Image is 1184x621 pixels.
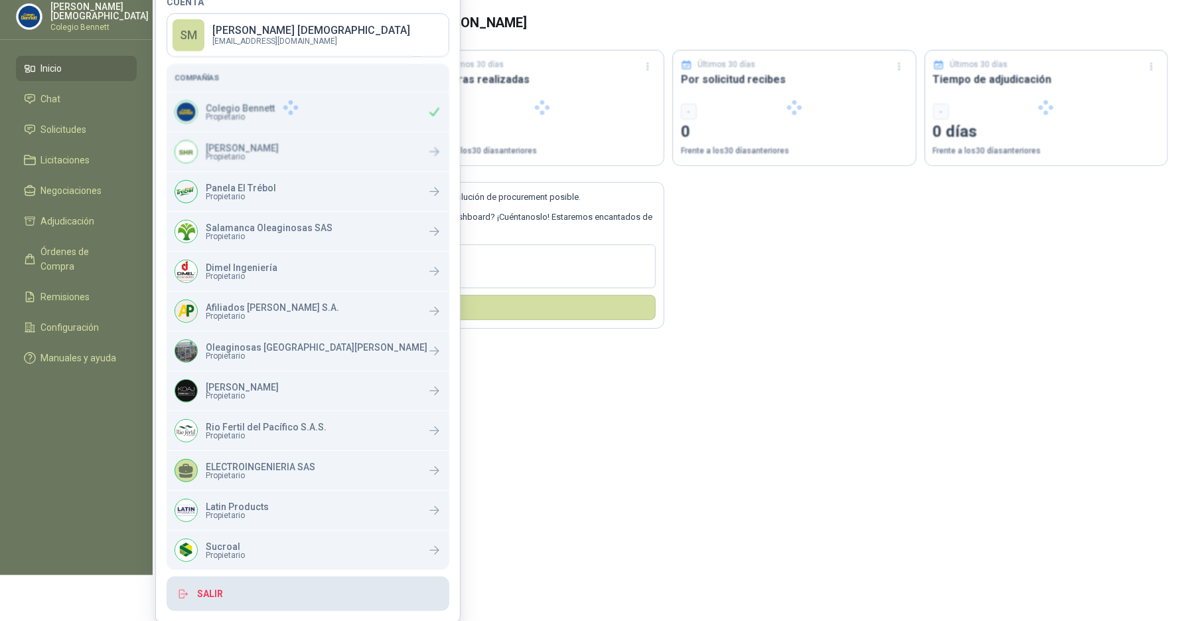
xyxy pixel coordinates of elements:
span: Negociaciones [41,183,102,198]
a: Company LogoAfiliados [PERSON_NAME] S.A.Propietario [167,292,449,331]
button: Salir [167,577,449,611]
img: Company Logo [175,300,197,322]
a: Adjudicación [16,209,137,234]
a: Solicitudes [16,117,137,142]
span: Propietario [206,392,279,400]
div: Company LogoColegio BennettPropietario [167,92,449,132]
a: Configuración [16,315,137,340]
span: Propietario [206,232,333,240]
a: Negociaciones [16,178,137,203]
a: Company Logo[PERSON_NAME]Propietario [167,371,449,410]
a: Chat [16,86,137,112]
img: Company Logo [175,260,197,282]
a: SM[PERSON_NAME] [DEMOGRAPHIC_DATA][EMAIL_ADDRESS][DOMAIN_NAME] [167,13,449,57]
p: Rio Fertil del Pacífico S.A.S. [206,422,327,432]
span: Adjudicación [41,214,95,228]
p: Afiliados [PERSON_NAME] S.A. [206,303,339,312]
a: Company LogoPanela El TrébolPropietario [167,172,449,211]
a: Licitaciones [16,147,137,173]
span: Propietario [206,272,277,280]
a: ELECTROINGENIERIA SASPropietario [167,451,449,490]
p: ELECTROINGENIERIA SAS [206,462,315,472]
a: Company LogoRio Fertil del Pacífico S.A.S.Propietario [167,411,449,450]
img: Company Logo [175,539,197,561]
a: Inicio [16,56,137,81]
a: Company Logo[PERSON_NAME]Propietario [167,132,449,171]
span: Propietario [206,432,327,440]
p: [PERSON_NAME] [DEMOGRAPHIC_DATA] [212,25,410,36]
img: Company Logo [175,181,197,203]
span: Propietario [206,551,245,559]
img: Company Logo [175,380,197,402]
span: Propietario [206,193,276,201]
h3: Bienvenido de [DEMOGRAPHIC_DATA][PERSON_NAME] [190,13,1168,33]
a: Remisiones [16,284,137,310]
p: [PERSON_NAME] [206,383,279,392]
span: Manuales y ayuda [41,351,117,365]
a: Manuales y ayuda [16,345,137,371]
a: Company LogoSalamanca Oleaginosas SASPropietario [167,212,449,251]
span: Chat [41,92,61,106]
a: Company LogoDimel IngenieríaPropietario [167,252,449,291]
p: Panela El Trébol [206,183,276,193]
span: Solicitudes [41,122,87,137]
span: Remisiones [41,290,90,304]
div: SM [173,19,204,51]
span: Propietario [206,312,339,320]
span: Inicio [41,61,62,76]
img: Company Logo [175,499,197,521]
p: [PERSON_NAME] [DEMOGRAPHIC_DATA] [50,2,149,21]
p: Latin Products [206,502,269,511]
p: [EMAIL_ADDRESS][DOMAIN_NAME] [212,37,410,45]
a: Órdenes de Compra [16,239,137,279]
span: Propietario [206,472,315,480]
span: Configuración [41,320,100,335]
img: Company Logo [17,4,42,29]
p: Colegio Bennett [50,23,149,31]
a: Company LogoSucroalPropietario [167,531,449,570]
p: Oleaginosas [GEOGRAPHIC_DATA][PERSON_NAME] [206,343,427,352]
span: Órdenes de Compra [41,244,124,274]
p: Salamanca Oleaginosas SAS [206,223,333,232]
img: Company Logo [175,420,197,442]
a: Company LogoOleaginosas [GEOGRAPHIC_DATA][PERSON_NAME]Propietario [167,331,449,371]
a: Company LogoLatin ProductsPropietario [167,491,449,530]
span: Propietario [206,352,427,360]
p: Dimel Ingeniería [206,263,277,272]
img: Company Logo [175,340,197,362]
p: Sucroal [206,542,245,551]
span: Licitaciones [41,153,90,167]
img: Company Logo [175,221,197,242]
span: Propietario [206,511,269,519]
